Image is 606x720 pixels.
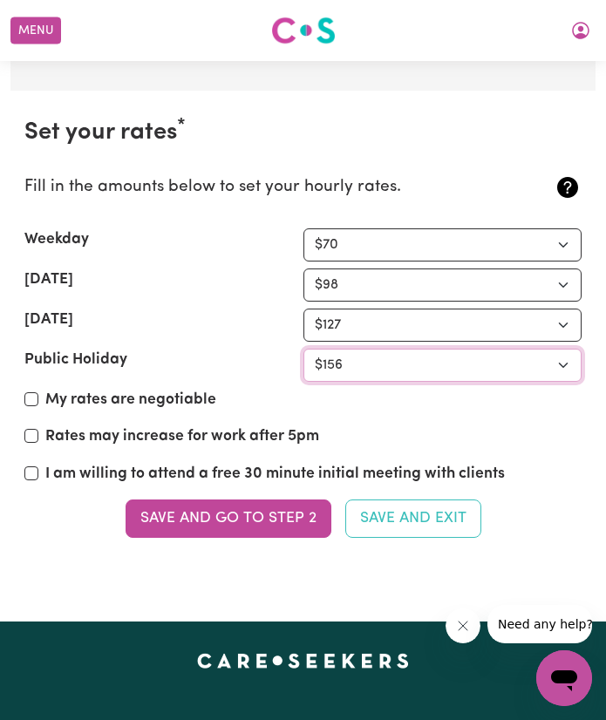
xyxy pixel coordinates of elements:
iframe: Button to launch messaging window [536,650,592,706]
p: Fill in the amounts below to set your hourly rates. [24,175,489,200]
button: Menu [10,17,61,44]
label: [DATE] [24,268,73,291]
h2: Set your rates [24,119,582,147]
iframe: Close message [446,608,480,643]
span: Need any help? [10,12,106,26]
a: Careseekers logo [271,10,336,51]
label: I am willing to attend a free 30 minute initial meeting with clients [45,463,505,486]
label: Rates may increase for work after 5pm [45,425,319,448]
label: Weekday [24,228,89,251]
img: Careseekers logo [271,15,336,46]
label: [DATE] [24,309,73,331]
iframe: Message from company [487,605,592,643]
label: My rates are negotiable [45,389,216,411]
button: My Account [562,16,599,45]
button: Save and go to Step 2 [126,499,331,538]
a: Careseekers home page [197,653,409,667]
label: Public Holiday [24,349,127,371]
button: Save and Exit [345,499,481,538]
